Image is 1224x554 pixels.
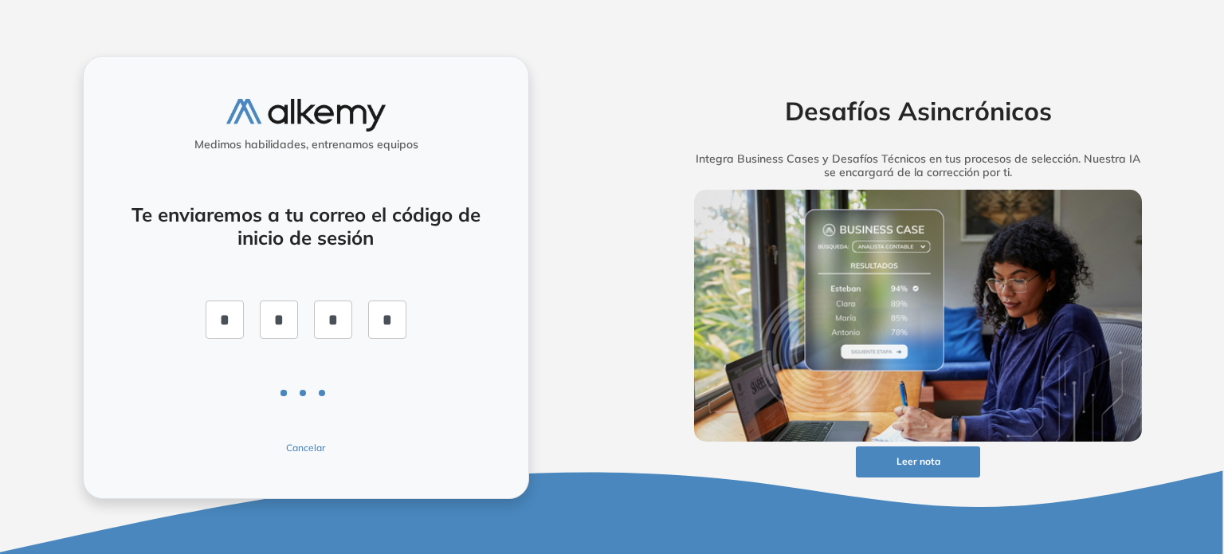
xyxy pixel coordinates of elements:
button: Leer nota [856,446,980,477]
div: Widget de chat [938,370,1224,554]
img: img-more-info [694,190,1142,442]
h2: Desafíos Asincrónicos [669,96,1167,126]
button: Cancelar [209,441,403,455]
img: logo-alkemy [226,99,386,132]
iframe: Chat Widget [938,370,1224,554]
h5: Integra Business Cases y Desafíos Técnicos en tus procesos de selección. Nuestra IA se encargará ... [669,152,1167,179]
h5: Medimos habilidades, entrenamos equipos [90,138,522,151]
h4: Te enviaremos a tu correo el código de inicio de sesión [126,203,486,249]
